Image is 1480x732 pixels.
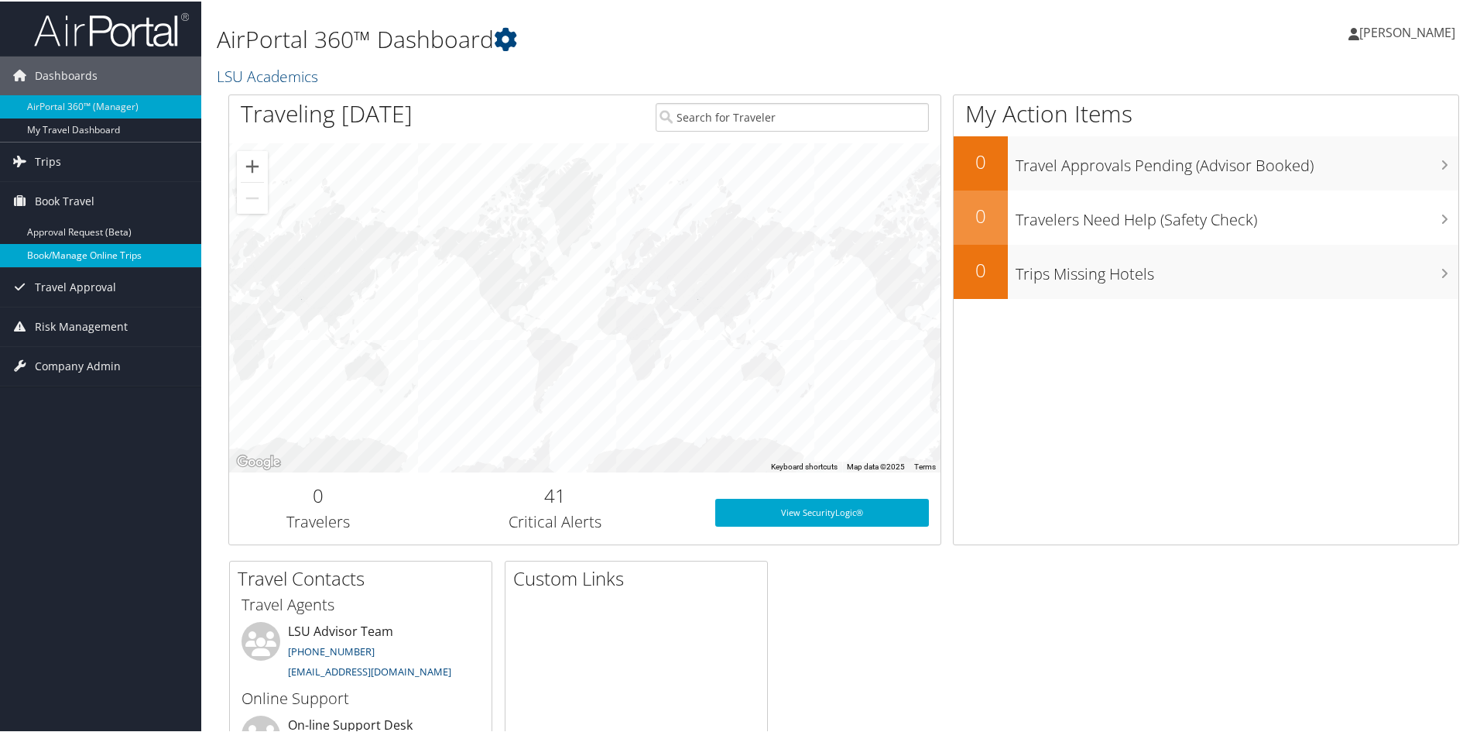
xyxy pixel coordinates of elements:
a: [PHONE_NUMBER] [288,643,375,657]
h2: Custom Links [513,564,767,590]
span: Company Admin [35,345,121,384]
a: [PERSON_NAME] [1348,8,1471,54]
span: Map data ©2025 [847,461,905,469]
h1: My Action Items [954,96,1458,129]
a: LSU Academics [217,64,322,85]
h3: Travelers [241,510,396,531]
span: Travel Approval [35,266,116,305]
h2: 0 [954,201,1008,228]
img: Google [233,451,284,471]
span: [PERSON_NAME] [1359,22,1455,40]
h3: Online Support [242,686,480,708]
h2: Travel Contacts [238,564,492,590]
h1: AirPortal 360™ Dashboard [217,22,1053,54]
h3: Trips Missing Hotels [1016,254,1458,284]
a: 0Travel Approvals Pending (Advisor Booked) [954,135,1458,189]
button: Zoom in [237,149,268,180]
h1: Traveling [DATE] [241,96,413,129]
h3: Travel Agents [242,593,480,614]
button: Keyboard shortcuts [771,460,838,471]
a: [EMAIL_ADDRESS][DOMAIN_NAME] [288,663,451,677]
input: Search for Traveler [656,101,929,130]
a: 0Travelers Need Help (Safety Check) [954,189,1458,243]
span: Risk Management [35,306,128,345]
span: Dashboards [35,55,98,94]
h3: Critical Alerts [419,510,692,531]
img: airportal-logo.png [34,10,189,46]
h2: 41 [419,481,692,507]
h2: 0 [954,256,1008,282]
h2: 0 [954,147,1008,174]
h2: 0 [241,481,396,507]
h3: Travelers Need Help (Safety Check) [1016,200,1458,229]
h3: Travel Approvals Pending (Advisor Booked) [1016,146,1458,175]
span: Trips [35,141,61,180]
a: 0Trips Missing Hotels [954,243,1458,297]
a: View SecurityLogic® [715,497,929,525]
a: Open this area in Google Maps (opens a new window) [233,451,284,471]
a: Terms (opens in new tab) [914,461,936,469]
span: Book Travel [35,180,94,219]
button: Zoom out [237,181,268,212]
li: LSU Advisor Team [234,620,488,684]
